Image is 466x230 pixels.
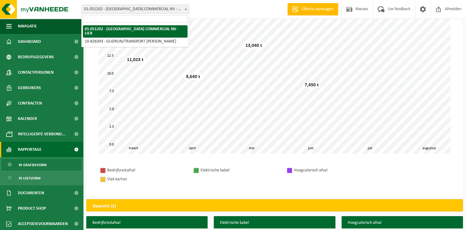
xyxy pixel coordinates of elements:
[83,25,188,38] li: 01-051202 - [GEOGRAPHIC_DATA] COMMERCIAL NV - LIER
[18,96,42,111] span: Contracten
[107,175,187,183] div: Vlak karton
[184,74,202,80] div: 8,640 t
[342,216,463,230] h3: Hoogcalorisch afval
[19,159,47,171] span: In grafiekvorm
[300,6,335,12] span: Offerte aanvragen
[201,166,281,174] div: Elektrische kabel
[81,5,189,14] span: 01-051202 - GUDRUN COMMERCIAL NV - LIER
[18,65,54,80] span: Contactpersonen
[18,201,46,216] span: Product Shop
[125,57,145,63] div: 11,023 t
[287,3,338,15] a: Offerte aanvragen
[18,142,42,157] span: Rapportage
[214,216,335,230] h3: Elektrische kabel
[244,43,264,49] div: 13,040 t
[86,216,208,230] h3: Bedrijfsrestafval
[19,172,40,184] span: In lijstvorm
[87,199,122,213] h2: Gewicht (t)
[303,82,320,88] div: 7,450 t
[18,126,66,142] span: Intelligente verbond...
[18,18,37,34] span: Navigatie
[82,5,189,14] span: 01-051202 - GUDRUN COMMERCIAL NV - LIER
[2,159,82,170] a: In grafiekvorm
[18,111,37,126] span: Kalender
[83,38,188,46] li: 10-826393 - GUDRUN/TRANSPORT [PERSON_NAME]
[18,34,41,49] span: Dashboard
[294,166,374,174] div: Hoogcalorisch afval
[18,185,44,201] span: Documenten
[2,172,82,184] a: In lijstvorm
[18,80,41,96] span: Gebruikers
[18,49,54,65] span: Bedrijfsgegevens
[107,166,187,174] div: Bedrijfsrestafval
